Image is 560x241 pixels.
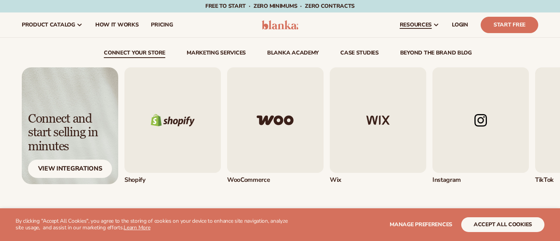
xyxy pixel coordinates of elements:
span: Manage preferences [390,221,452,228]
div: WooCommerce [227,176,324,184]
a: Blanka Academy [267,50,319,58]
a: product catalog [16,12,89,37]
div: Wix [330,176,426,184]
span: Free to start · ZERO minimums · ZERO contracts [205,2,355,10]
div: 2 / 5 [227,67,324,184]
span: How It Works [95,22,139,28]
div: Shopify [124,176,221,184]
span: product catalog [22,22,75,28]
img: Shopify logo. [124,67,221,173]
a: Woo commerce logo. WooCommerce [227,67,324,184]
div: Connect and start selling in minutes [28,112,112,153]
img: Instagram logo. [432,67,529,173]
div: View Integrations [28,160,112,178]
a: connect your store [104,50,165,58]
a: resources [394,12,446,37]
span: pricing [151,22,173,28]
img: logo [262,20,299,30]
div: Instagram [432,176,529,184]
a: Instagram logo. Instagram [432,67,529,184]
div: 4 / 5 [432,67,529,184]
div: 3 / 5 [330,67,426,184]
a: Learn More [124,224,150,231]
img: Woo commerce logo. [227,67,324,173]
a: Start Free [481,17,538,33]
img: Wix logo. [330,67,426,173]
img: Light background with shadow. [22,67,118,184]
a: beyond the brand blog [400,50,472,58]
button: Manage preferences [390,217,452,232]
a: LOGIN [446,12,474,37]
a: pricing [145,12,179,37]
button: accept all cookies [461,217,544,232]
span: resources [400,22,432,28]
p: By clicking "Accept All Cookies", you agree to the storing of cookies on your device to enhance s... [16,218,292,231]
a: Light background with shadow. Connect and start selling in minutes View Integrations [22,67,118,184]
a: How It Works [89,12,145,37]
a: case studies [340,50,379,58]
span: LOGIN [452,22,468,28]
a: Wix logo. Wix [330,67,426,184]
a: Shopify logo. Shopify [124,67,221,184]
div: 1 / 5 [124,67,221,184]
a: Marketing services [187,50,246,58]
